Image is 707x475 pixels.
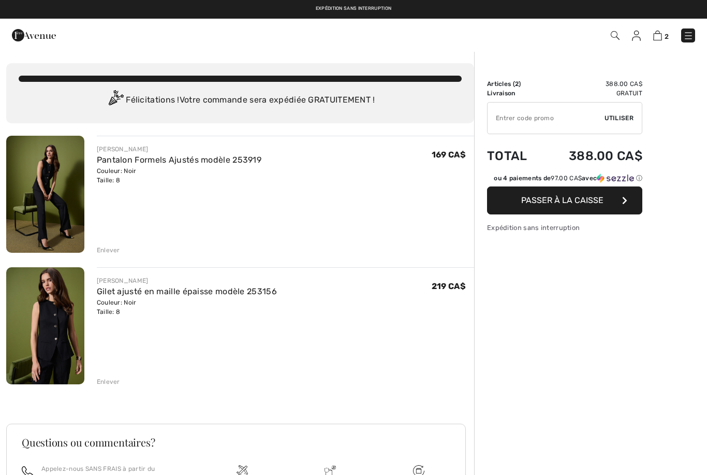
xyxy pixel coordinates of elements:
[432,150,466,160] span: 169 CA$
[683,31,694,41] img: Menu
[542,89,642,98] td: Gratuit
[12,30,56,39] a: 1ère Avenue
[105,90,126,111] img: Congratulation2.svg
[487,174,642,186] div: ou 4 paiements de97.00 CA$avecSezzle Cliquez pour en savoir plus sur Sezzle
[632,31,641,41] img: Mes infos
[487,89,542,98] td: Livraison
[97,276,277,285] div: [PERSON_NAME]
[542,79,642,89] td: 388.00 CA$
[665,33,669,40] span: 2
[521,195,603,205] span: Passer à la caisse
[611,31,620,40] img: Recherche
[97,145,261,154] div: [PERSON_NAME]
[487,223,642,233] div: Expédition sans interruption
[605,113,634,123] span: Utiliser
[515,80,519,88] span: 2
[97,155,261,165] a: Pantalon Formels Ajustés modèle 253919
[432,281,466,291] span: 219 CA$
[542,138,642,174] td: 388.00 CA$
[97,246,120,255] div: Enlever
[97,286,277,296] a: Gilet ajusté en maille épaisse modèle 253156
[12,25,56,46] img: 1ère Avenue
[653,31,662,40] img: Panier d'achat
[487,138,542,174] td: Total
[6,136,84,253] img: Pantalon Formels Ajustés modèle 253919
[22,437,450,448] h3: Questions ou commentaires?
[6,267,84,384] img: Gilet ajusté en maille épaisse modèle 253156
[487,186,642,214] button: Passer à la caisse
[653,29,669,41] a: 2
[97,377,120,386] div: Enlever
[19,90,462,111] div: Félicitations ! Votre commande sera expédiée GRATUITEMENT !
[97,298,277,316] div: Couleur: Noir Taille: 8
[597,174,634,183] img: Sezzle
[97,166,261,185] div: Couleur: Noir Taille: 8
[494,174,642,183] div: ou 4 paiements de avec
[488,103,605,134] input: Code promo
[487,79,542,89] td: Articles ( )
[551,175,582,182] span: 97.00 CA$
